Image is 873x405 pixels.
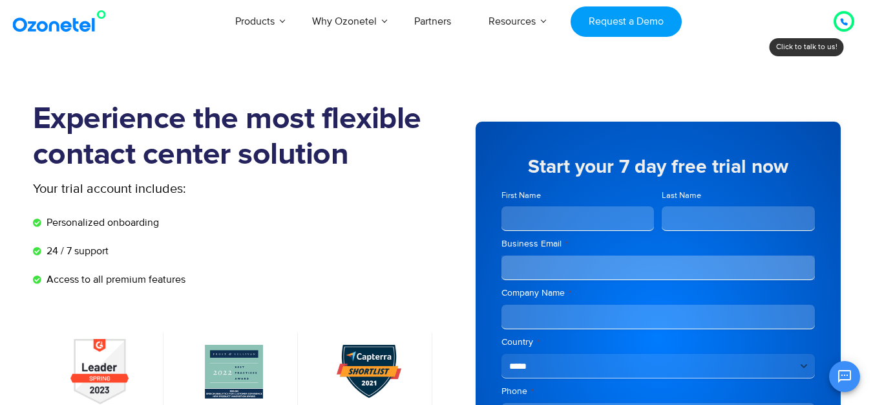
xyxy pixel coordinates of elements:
label: Company Name [501,287,815,300]
a: Request a Demo [571,6,681,37]
h5: Start your 7 day free trial now [501,157,815,177]
label: First Name [501,190,655,202]
label: Phone [501,385,815,398]
label: Business Email [501,237,815,250]
p: Your trial account includes: [33,179,340,199]
label: Last Name [662,190,815,202]
span: Personalized onboarding [43,215,159,230]
h1: Experience the most flexible contact center solution [33,102,437,173]
span: 24 / 7 support [43,243,109,259]
button: Open chat [829,361,860,392]
label: Country [501,336,815,349]
span: Access to all premium features [43,272,185,287]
